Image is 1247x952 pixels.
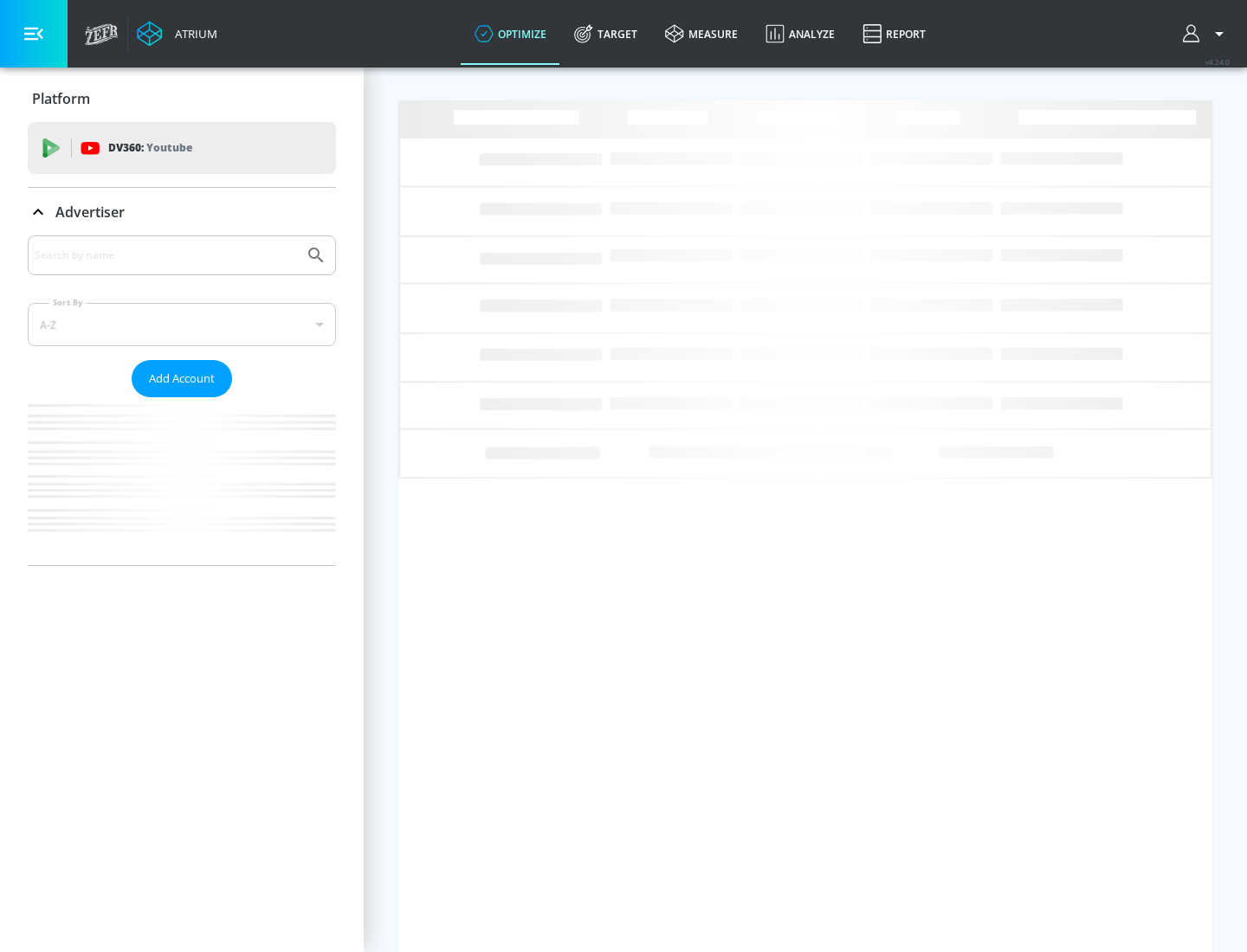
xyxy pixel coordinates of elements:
p: Platform [32,89,90,108]
a: Target [560,3,651,65]
a: Analyze [752,3,849,65]
a: optimize [461,3,560,65]
button: Add Account [132,360,232,397]
input: Search by name [35,244,297,267]
div: Atrium [168,26,217,42]
a: Atrium [137,21,217,47]
nav: list of Advertiser [28,397,336,565]
p: DV360: [108,138,192,158]
div: Platform [28,74,336,123]
p: Youtube [146,138,192,157]
span: v 4.24.0 [1205,57,1230,67]
span: Add Account [149,369,215,389]
div: DV360: Youtube [28,122,336,174]
div: A-Z [28,303,336,346]
div: Advertiser [28,235,336,565]
a: measure [651,3,752,65]
a: Report [849,3,940,65]
label: Sort By [49,297,87,308]
p: Advertiser [55,203,125,222]
div: Advertiser [28,188,336,236]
